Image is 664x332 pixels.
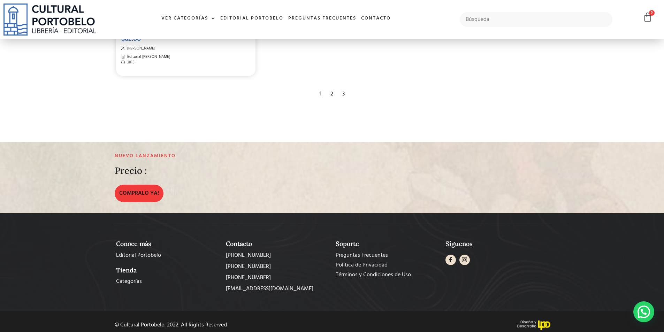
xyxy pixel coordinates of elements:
span: [PERSON_NAME] [125,46,155,52]
span: 0 [649,10,655,16]
div: 3 [339,86,348,102]
span: [PHONE_NUMBER] [226,273,271,282]
a: Editorial Portobelo [218,11,286,26]
h2: Contacto [226,240,329,248]
a: Preguntas frecuentes [286,11,359,26]
span: COMPRALO YA! [119,189,159,198]
a: COMPRALO YA! [115,185,163,202]
a: Términos y Condiciones de Uso [336,271,438,279]
a: Política de Privacidad [336,261,438,269]
span: Política de Privacidad [336,261,388,269]
h2: Nuevo lanzamiento [115,153,405,159]
a: [PHONE_NUMBER] [226,273,329,282]
a: Ver Categorías [159,11,218,26]
a: Categorías [116,277,219,286]
h2: Soporte [336,240,438,248]
a: [PHONE_NUMBER] [226,262,329,271]
span: Términos y Condiciones de Uso [336,271,411,279]
div: 1 [316,86,325,102]
span: Editorial Portobelo [116,251,161,260]
h2: Síguenos [445,240,548,248]
a: Editorial Portobelo [116,251,219,260]
span: 2015 [125,60,135,65]
div: 2 [327,86,337,102]
div: © Cultural Portobelo. 2022. All Rights Reserved [115,322,327,328]
span: Categorías [116,277,142,286]
span: [PHONE_NUMBER] [226,262,271,271]
a: Contacto [359,11,393,26]
h2: Precio : [115,166,147,176]
div: Contactar por WhatsApp [633,301,654,322]
h2: Tienda [116,267,219,274]
span: Preguntas Frecuentes [336,251,388,260]
a: [PHONE_NUMBER] [226,251,329,260]
span: [EMAIL_ADDRESS][DOMAIN_NAME] [226,285,313,293]
a: 0 [643,12,652,22]
h2: Conoce más [116,240,219,248]
span: Editorial [PERSON_NAME] [125,54,170,60]
span: [PHONE_NUMBER] [226,251,271,260]
a: [EMAIL_ADDRESS][DOMAIN_NAME] [226,285,329,293]
input: Búsqueda [460,12,613,27]
a: Preguntas Frecuentes [336,251,438,260]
